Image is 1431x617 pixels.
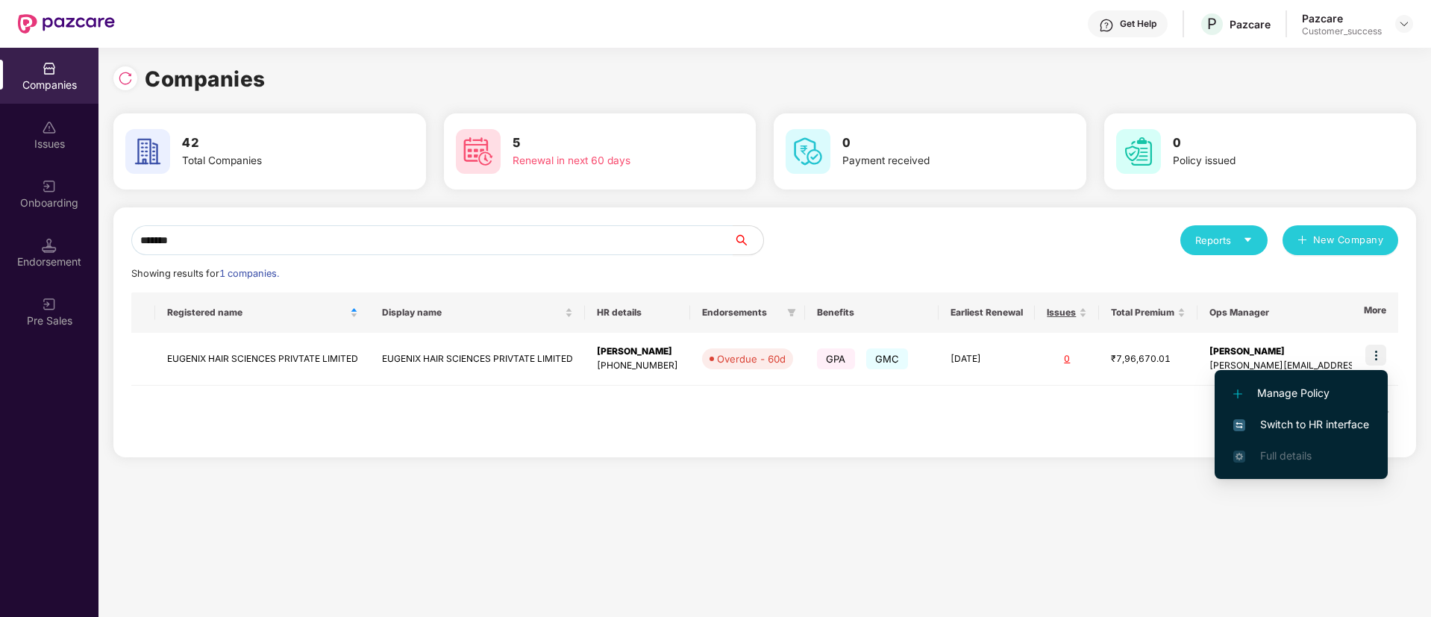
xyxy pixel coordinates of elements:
[219,268,279,279] span: 1 companies.
[1207,15,1217,33] span: P
[513,153,701,169] div: Renewal in next 60 days
[1398,18,1410,30] img: svg+xml;base64,PHN2ZyBpZD0iRHJvcGRvd24tMzJ4MzIiIHhtbG5zPSJodHRwOi8vd3d3LnczLm9yZy8yMDAwL3N2ZyIgd2...
[702,307,781,319] span: Endorsements
[382,307,562,319] span: Display name
[1233,451,1245,463] img: svg+xml;base64,PHN2ZyB4bWxucz0iaHR0cDovL3d3dy53My5vcmcvMjAwMC9zdmciIHdpZHRoPSIxNi4zNjMiIGhlaWdodD...
[1111,307,1174,319] span: Total Premium
[42,238,57,253] img: svg+xml;base64,PHN2ZyB3aWR0aD0iMTQuNSIgaGVpZ2h0PSIxNC41IiB2aWV3Qm94PSIwIDAgMTYgMTYiIGZpbGw9Im5vbm...
[1173,134,1361,153] h3: 0
[131,268,279,279] span: Showing results for
[1099,292,1197,333] th: Total Premium
[1047,307,1076,319] span: Issues
[513,134,701,153] h3: 5
[42,297,57,312] img: svg+xml;base64,PHN2ZyB3aWR0aD0iMjAiIGhlaWdodD0iMjAiIHZpZXdCb3g9IjAgMCAyMCAyMCIgZmlsbD0ibm9uZSIgeG...
[1243,235,1253,245] span: caret-down
[1233,389,1242,398] img: svg+xml;base64,PHN2ZyB4bWxucz0iaHR0cDovL3d3dy53My5vcmcvMjAwMC9zdmciIHdpZHRoPSIxMi4yMDEiIGhlaWdodD...
[125,129,170,174] img: svg+xml;base64,PHN2ZyB4bWxucz0iaHR0cDovL3d3dy53My5vcmcvMjAwMC9zdmciIHdpZHRoPSI2MCIgaGVpZ2h0PSI2MC...
[456,129,501,174] img: svg+xml;base64,PHN2ZyB4bWxucz0iaHR0cDovL3d3dy53My5vcmcvMjAwMC9zdmciIHdpZHRoPSI2MCIgaGVpZ2h0PSI2MC...
[1230,17,1271,31] div: Pazcare
[1099,18,1114,33] img: svg+xml;base64,PHN2ZyBpZD0iSGVscC0zMngzMiIgeG1sbnM9Imh0dHA6Ly93d3cudzMub3JnLzIwMDAvc3ZnIiB3aWR0aD...
[787,308,796,317] span: filter
[1120,18,1156,30] div: Get Help
[784,304,799,322] span: filter
[1233,385,1369,401] span: Manage Policy
[733,225,764,255] button: search
[18,14,115,34] img: New Pazcare Logo
[1035,292,1099,333] th: Issues
[585,292,690,333] th: HR details
[717,351,786,366] div: Overdue - 60d
[1195,233,1253,248] div: Reports
[939,333,1035,386] td: [DATE]
[118,71,133,86] img: svg+xml;base64,PHN2ZyBpZD0iUmVsb2FkLTMyeDMyIiB4bWxucz0iaHR0cDovL3d3dy53My5vcmcvMjAwMC9zdmciIHdpZH...
[42,61,57,76] img: svg+xml;base64,PHN2ZyBpZD0iQ29tcGFuaWVzIiB4bWxucz0iaHR0cDovL3d3dy53My5vcmcvMjAwMC9zdmciIHdpZHRoPS...
[1233,419,1245,431] img: svg+xml;base64,PHN2ZyB4bWxucz0iaHR0cDovL3d3dy53My5vcmcvMjAwMC9zdmciIHdpZHRoPSIxNiIgaGVpZ2h0PSIxNi...
[597,359,678,373] div: [PHONE_NUMBER]
[1047,352,1087,366] div: 0
[1352,292,1398,333] th: More
[1313,233,1384,248] span: New Company
[42,179,57,194] img: svg+xml;base64,PHN2ZyB3aWR0aD0iMjAiIGhlaWdodD0iMjAiIHZpZXdCb3g9IjAgMCAyMCAyMCIgZmlsbD0ibm9uZSIgeG...
[182,153,370,169] div: Total Companies
[1365,345,1386,366] img: icon
[370,333,585,386] td: EUGENIX HAIR SCIENCES PRIVTATE LIMITED
[1302,11,1382,25] div: Pazcare
[1283,225,1398,255] button: plusNew Company
[733,234,763,246] span: search
[167,307,347,319] span: Registered name
[1233,416,1369,433] span: Switch to HR interface
[1302,25,1382,37] div: Customer_success
[939,292,1035,333] th: Earliest Renewal
[370,292,585,333] th: Display name
[842,153,1030,169] div: Payment received
[817,348,855,369] span: GPA
[1260,449,1312,462] span: Full details
[597,345,678,359] div: [PERSON_NAME]
[866,348,909,369] span: GMC
[145,63,266,95] h1: Companies
[786,129,830,174] img: svg+xml;base64,PHN2ZyB4bWxucz0iaHR0cDovL3d3dy53My5vcmcvMjAwMC9zdmciIHdpZHRoPSI2MCIgaGVpZ2h0PSI2MC...
[1116,129,1161,174] img: svg+xml;base64,PHN2ZyB4bWxucz0iaHR0cDovL3d3dy53My5vcmcvMjAwMC9zdmciIHdpZHRoPSI2MCIgaGVpZ2h0PSI2MC...
[42,120,57,135] img: svg+xml;base64,PHN2ZyBpZD0iSXNzdWVzX2Rpc2FibGVkIiB4bWxucz0iaHR0cDovL3d3dy53My5vcmcvMjAwMC9zdmciIH...
[1111,352,1186,366] div: ₹7,96,670.01
[1297,235,1307,247] span: plus
[1173,153,1361,169] div: Policy issued
[182,134,370,153] h3: 42
[805,292,939,333] th: Benefits
[155,333,370,386] td: EUGENIX HAIR SCIENCES PRIVTATE LIMITED
[842,134,1030,153] h3: 0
